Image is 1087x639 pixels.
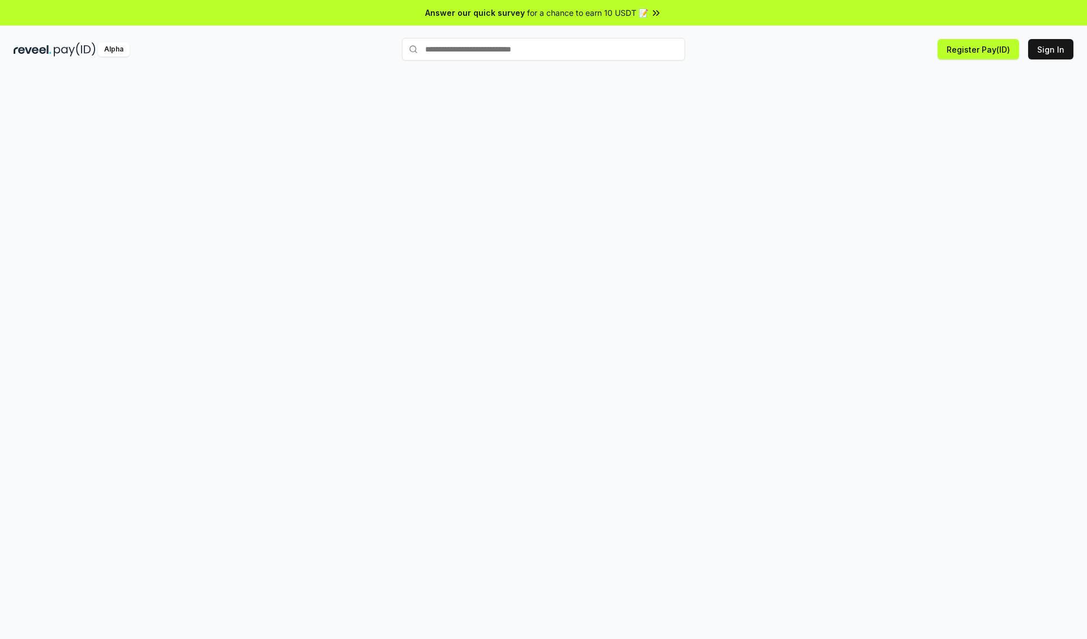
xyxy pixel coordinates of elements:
span: for a chance to earn 10 USDT 📝 [527,7,648,19]
img: reveel_dark [14,42,52,57]
span: Answer our quick survey [425,7,525,19]
div: Alpha [98,42,130,57]
button: Register Pay(ID) [938,39,1019,59]
button: Sign In [1028,39,1073,59]
img: pay_id [54,42,96,57]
